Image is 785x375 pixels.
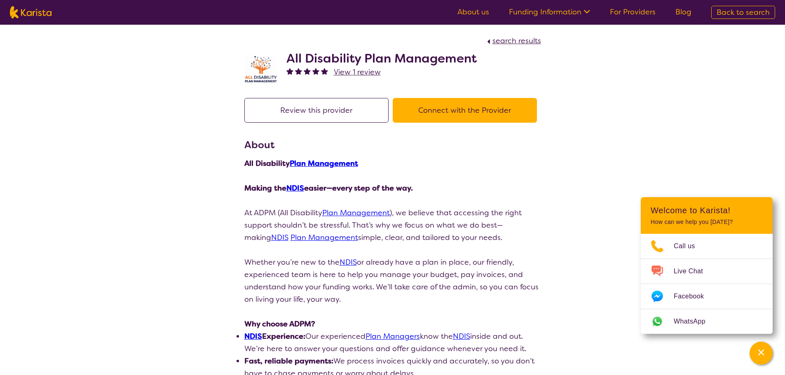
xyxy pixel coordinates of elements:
[286,183,304,193] a: NDIS
[334,66,381,78] a: View 1 review
[393,98,537,123] button: Connect with the Provider
[453,331,470,341] a: NDIS
[290,158,358,168] a: Plan Management
[244,256,541,305] p: Whether you’re new to the or already have a plan in place, our friendly, experienced team is here...
[295,68,302,75] img: fullstar
[244,158,358,168] strong: All Disability
[244,319,315,329] strong: Why choose ADPM?
[651,219,763,226] p: How can we help you [DATE]?
[244,105,393,115] a: Review this provider
[675,7,691,17] a: Blog
[244,331,305,341] strong: Experience:
[651,205,763,215] h2: Welcome to Karista!
[393,105,541,115] a: Connect with the Provider
[244,54,277,86] img: at5vqv0lot2lggohlylh.jpg
[509,7,590,17] a: Funding Information
[366,331,420,341] a: Plan Managers
[10,6,52,19] img: Karista logo
[244,183,413,193] strong: Making the easier—every step of the way.
[750,342,773,365] button: Channel Menu
[244,331,262,341] a: NDIS
[286,51,477,66] h2: All Disability Plan Management
[641,197,773,334] div: Channel Menu
[244,137,541,152] h3: About
[674,315,715,328] span: WhatsApp
[271,233,288,242] a: NDIS
[674,265,713,277] span: Live Chat
[321,68,328,75] img: fullstar
[312,68,319,75] img: fullstar
[457,7,489,17] a: About us
[674,290,714,303] span: Facebook
[244,207,541,244] p: At ADPM (All Disability ), we believe that accessing the right support shouldn’t be stressful. Th...
[304,68,311,75] img: fullstar
[291,233,358,242] a: Plan Management
[717,7,770,17] span: Back to search
[485,36,541,46] a: search results
[674,240,705,252] span: Call us
[244,330,541,355] li: Our experienced know the inside and out. We’re here to answer your questions and offer guidance w...
[641,234,773,334] ul: Choose channel
[322,208,390,218] a: Plan Management
[286,68,293,75] img: fullstar
[244,98,389,123] button: Review this provider
[492,36,541,46] span: search results
[610,7,656,17] a: For Providers
[334,67,381,77] span: View 1 review
[641,309,773,334] a: Web link opens in a new tab.
[340,257,357,267] a: NDIS
[244,356,333,366] strong: Fast, reliable payments:
[711,6,775,19] a: Back to search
